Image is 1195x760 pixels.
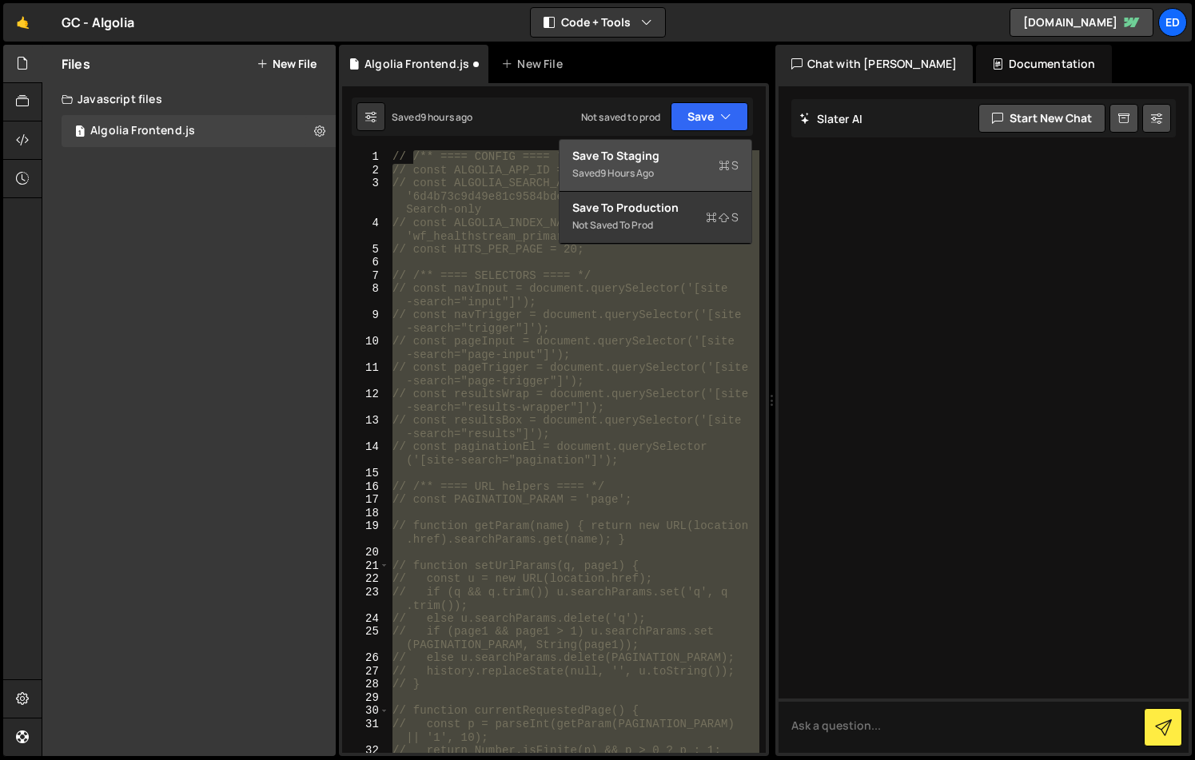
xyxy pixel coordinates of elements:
div: Saved [392,110,473,124]
div: 9 hours ago [600,166,654,180]
button: Code + Tools [531,8,665,37]
div: 3 [342,177,389,217]
button: Start new chat [978,104,1105,133]
div: 9 hours ago [420,110,473,124]
button: Save to ProductionS Not saved to prod [560,192,751,244]
div: 7 [342,269,389,283]
div: Save to Staging [572,148,739,164]
div: 15 [342,467,389,480]
div: Documentation [976,45,1111,83]
div: 9 [342,308,389,335]
div: 29 [342,691,389,705]
div: 21 [342,559,389,573]
div: 8 [342,282,389,308]
div: 12 [342,388,389,414]
div: 10 [342,335,389,361]
div: Algolia Frontend.js [364,56,469,72]
div: Chat with [PERSON_NAME] [775,45,974,83]
div: Saved [572,164,739,183]
div: 5 [342,243,389,257]
div: 2 [342,164,389,177]
div: 28 [342,678,389,691]
div: 25 [342,625,389,651]
div: New File [501,56,568,72]
div: 17307/48023.js [62,115,336,147]
div: 19 [342,519,389,546]
div: 26 [342,651,389,665]
div: 23 [342,586,389,612]
div: 17 [342,493,389,507]
a: 🤙 [3,3,42,42]
div: 11 [342,361,389,388]
span: S [719,157,739,173]
h2: Slater AI [799,111,863,126]
button: New File [257,58,317,70]
div: Javascript files [42,83,336,115]
div: 27 [342,665,389,678]
div: 32 [342,744,389,758]
div: Not saved to prod [572,216,739,235]
div: 20 [342,546,389,559]
div: 30 [342,704,389,718]
div: 24 [342,612,389,626]
div: 14 [342,440,389,467]
div: 1 [342,150,389,164]
div: 4 [342,217,389,243]
div: Not saved to prod [581,110,661,124]
div: 6 [342,256,389,269]
span: 1 [75,126,85,139]
div: Algolia Frontend.js [90,124,195,138]
div: 18 [342,507,389,520]
button: Save to StagingS Saved9 hours ago [560,140,751,192]
span: S [706,209,739,225]
div: 16 [342,480,389,494]
h2: Files [62,55,90,73]
div: GC - Algolia [62,13,134,32]
a: [DOMAIN_NAME] [1010,8,1153,37]
div: 31 [342,718,389,744]
button: Save [671,102,748,131]
a: Ed [1158,8,1187,37]
div: 13 [342,414,389,440]
div: 22 [342,572,389,586]
div: Save to Production [572,200,739,216]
